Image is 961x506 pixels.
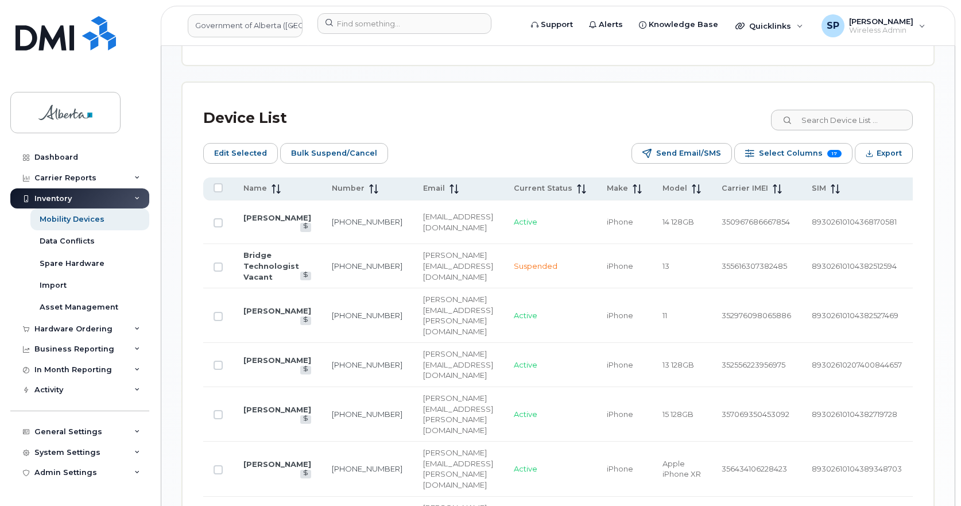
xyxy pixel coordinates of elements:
[203,143,278,164] button: Edit Selected
[855,143,913,164] button: Export
[423,250,493,281] span: [PERSON_NAME][EMAIL_ADDRESS][DOMAIN_NAME]
[722,464,787,473] span: 356434106228423
[607,464,633,473] span: iPhone
[827,150,842,157] span: 17
[423,448,493,489] span: [PERSON_NAME][EMAIL_ADDRESS][PERSON_NAME][DOMAIN_NAME]
[243,405,311,414] a: [PERSON_NAME]
[300,470,311,478] a: View Last Bill
[649,19,718,30] span: Knowledge Base
[849,17,913,26] span: [PERSON_NAME]
[812,410,897,419] span: 89302610104382719728
[662,311,667,320] span: 11
[599,19,623,30] span: Alerts
[291,145,377,162] span: Bulk Suspend/Cancel
[280,143,388,164] button: Bulk Suspend/Cancel
[607,261,633,271] span: iPhone
[514,410,537,419] span: Active
[727,14,811,37] div: Quicklinks
[812,360,902,369] span: 89302610207400844657
[214,145,267,162] span: Edit Selected
[300,272,311,280] a: View Last Bill
[722,183,768,194] span: Carrier IMEI
[332,183,365,194] span: Number
[332,261,402,271] a: [PHONE_NUMBER]
[827,19,839,33] span: SP
[812,261,897,271] span: 89302610104382512594
[662,459,701,479] span: Apple iPhone XR
[631,143,732,164] button: Send Email/SMS
[662,360,694,369] span: 13 128GB
[514,360,537,369] span: Active
[243,250,299,281] a: Bridge Technologist Vacant
[188,14,303,37] a: Government of Alberta (GOA)
[722,410,789,419] span: 357069350453092
[662,183,687,194] span: Model
[759,145,823,162] span: Select Columns
[734,143,852,164] button: Select Columns 17
[662,217,694,226] span: 14 128GB
[662,410,693,419] span: 15 128GB
[332,410,402,419] a: [PHONE_NUMBER]
[656,145,721,162] span: Send Email/SMS
[812,217,897,226] span: 89302610104368170581
[300,415,311,424] a: View Last Bill
[607,360,633,369] span: iPhone
[423,295,493,336] span: [PERSON_NAME][EMAIL_ADDRESS][PERSON_NAME][DOMAIN_NAME]
[243,459,311,469] a: [PERSON_NAME]
[514,261,557,271] span: Suspended
[300,316,311,325] a: View Last Bill
[722,217,790,226] span: 350967686667854
[722,311,791,320] span: 352976098065886
[423,393,493,435] span: [PERSON_NAME][EMAIL_ADDRESS][PERSON_NAME][DOMAIN_NAME]
[722,261,787,271] span: 355616307382485
[514,217,537,226] span: Active
[243,306,311,315] a: [PERSON_NAME]
[581,13,631,36] a: Alerts
[514,311,537,320] span: Active
[203,103,287,133] div: Device List
[514,464,537,473] span: Active
[631,13,726,36] a: Knowledge Base
[300,223,311,231] a: View Last Bill
[523,13,581,36] a: Support
[541,19,573,30] span: Support
[243,213,311,222] a: [PERSON_NAME]
[243,356,311,365] a: [PERSON_NAME]
[607,217,633,226] span: iPhone
[812,183,826,194] span: SIM
[812,311,898,320] span: 89302610104382527469
[722,360,785,369] span: 352556223956975
[877,145,902,162] span: Export
[423,349,493,380] span: [PERSON_NAME][EMAIL_ADDRESS][DOMAIN_NAME]
[514,183,572,194] span: Current Status
[662,261,669,271] span: 13
[813,14,933,37] div: Susannah Parlee
[607,311,633,320] span: iPhone
[332,360,402,369] a: [PHONE_NUMBER]
[332,464,402,473] a: [PHONE_NUMBER]
[332,311,402,320] a: [PHONE_NUMBER]
[317,13,491,34] input: Find something...
[771,110,913,130] input: Search Device List ...
[849,26,913,35] span: Wireless Admin
[607,183,628,194] span: Make
[243,183,267,194] span: Name
[749,21,791,30] span: Quicklinks
[423,212,493,232] span: [EMAIL_ADDRESS][DOMAIN_NAME]
[607,410,633,419] span: iPhone
[423,183,445,194] span: Email
[332,217,402,226] a: [PHONE_NUMBER]
[812,464,902,473] span: 89302610104389348703
[300,366,311,374] a: View Last Bill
